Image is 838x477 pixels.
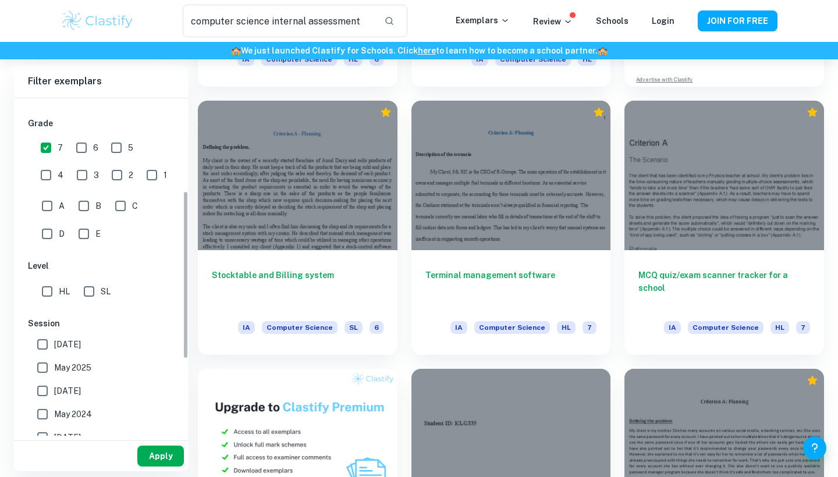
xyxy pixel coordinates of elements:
h6: We just launched Clastify for Schools. Click to learn how to become a school partner. [2,44,836,57]
span: C [132,200,138,212]
span: 7 [583,321,596,334]
span: 5 [128,141,133,154]
span: SL [101,285,111,298]
a: Terminal management softwareIAComputer ScienceHL7 [411,101,611,355]
span: E [95,227,101,240]
h6: Session [28,317,175,330]
span: May 2025 [54,361,91,374]
span: HL [59,285,70,298]
span: [DATE] [54,338,81,351]
span: Computer Science [688,321,764,334]
span: 4 [58,169,63,181]
a: MCQ quiz/exam scanner tracker for a schoolIAComputer ScienceHL7 [624,101,824,355]
h6: Grade [28,117,175,130]
a: Schools [596,16,628,26]
div: Premium [593,106,605,118]
span: [DATE] [54,431,81,444]
span: A [59,200,65,212]
h6: Stocktable and Billing system [212,269,384,307]
span: IA [664,321,681,334]
button: Apply [137,446,184,467]
a: Login [652,16,674,26]
h6: Terminal management software [425,269,597,307]
p: Review [533,15,573,28]
span: SL [345,321,363,334]
div: Premium [807,106,818,118]
h6: MCQ quiz/exam scanner tracker for a school [638,269,810,307]
span: Computer Science [262,321,338,334]
div: Premium [380,106,392,118]
span: 7 [796,321,810,334]
button: JOIN FOR FREE [698,10,777,31]
span: Computer Science [474,321,550,334]
h6: Level [28,259,175,272]
h6: Filter exemplars [14,65,189,98]
img: Clastify logo [61,9,134,33]
span: 3 [94,169,99,181]
span: 6 [370,321,384,334]
span: 6 [93,141,98,154]
button: Help and Feedback [803,436,826,460]
span: May 2024 [54,408,92,421]
span: 2 [129,169,133,181]
span: HL [557,321,576,334]
span: D [59,227,65,240]
span: 1 [164,169,167,181]
span: IA [238,321,255,334]
p: Exemplars [456,14,510,27]
span: 🏫 [231,46,241,55]
input: Search for any exemplars... [183,5,375,37]
span: 7 [58,141,63,154]
a: here [418,46,436,55]
a: Stocktable and Billing systemIAComputer ScienceSL6 [198,101,397,355]
span: 🏫 [598,46,608,55]
span: B [95,200,101,212]
div: Premium [807,375,818,386]
span: IA [450,321,467,334]
span: HL [770,321,789,334]
span: [DATE] [54,385,81,397]
a: Advertise with Clastify [636,76,693,84]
